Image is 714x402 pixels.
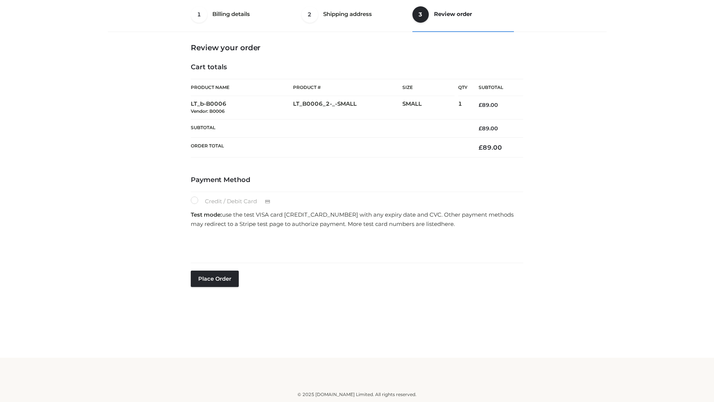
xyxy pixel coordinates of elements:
button: Place order [191,271,239,287]
span: £ [479,125,482,132]
h3: Review your order [191,43,523,52]
bdi: 89.00 [479,125,498,132]
img: Credit / Debit Card [261,197,274,206]
th: Product Name [191,79,293,96]
th: Subtotal [191,119,467,137]
span: £ [479,102,482,108]
iframe: Secure payment input frame [189,231,522,258]
th: Order Total [191,138,467,157]
bdi: 89.00 [479,102,498,108]
th: Qty [458,79,467,96]
h4: Cart totals [191,63,523,71]
bdi: 89.00 [479,144,502,151]
td: SMALL [402,96,458,119]
h4: Payment Method [191,176,523,184]
strong: Test mode: [191,211,222,218]
small: Vendor: B0006 [191,108,225,114]
label: Credit / Debit Card [191,197,278,206]
th: Product # [293,79,402,96]
p: use the test VISA card [CREDIT_CARD_NUMBER] with any expiry date and CVC. Other payment methods m... [191,210,523,229]
td: LT_B0006_2-_-SMALL [293,96,402,119]
td: LT_b-B0006 [191,96,293,119]
div: © 2025 [DOMAIN_NAME] Limited. All rights reserved. [110,391,604,398]
a: here [441,220,454,227]
th: Size [402,79,454,96]
th: Subtotal [467,79,523,96]
span: £ [479,144,483,151]
td: 1 [458,96,467,119]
